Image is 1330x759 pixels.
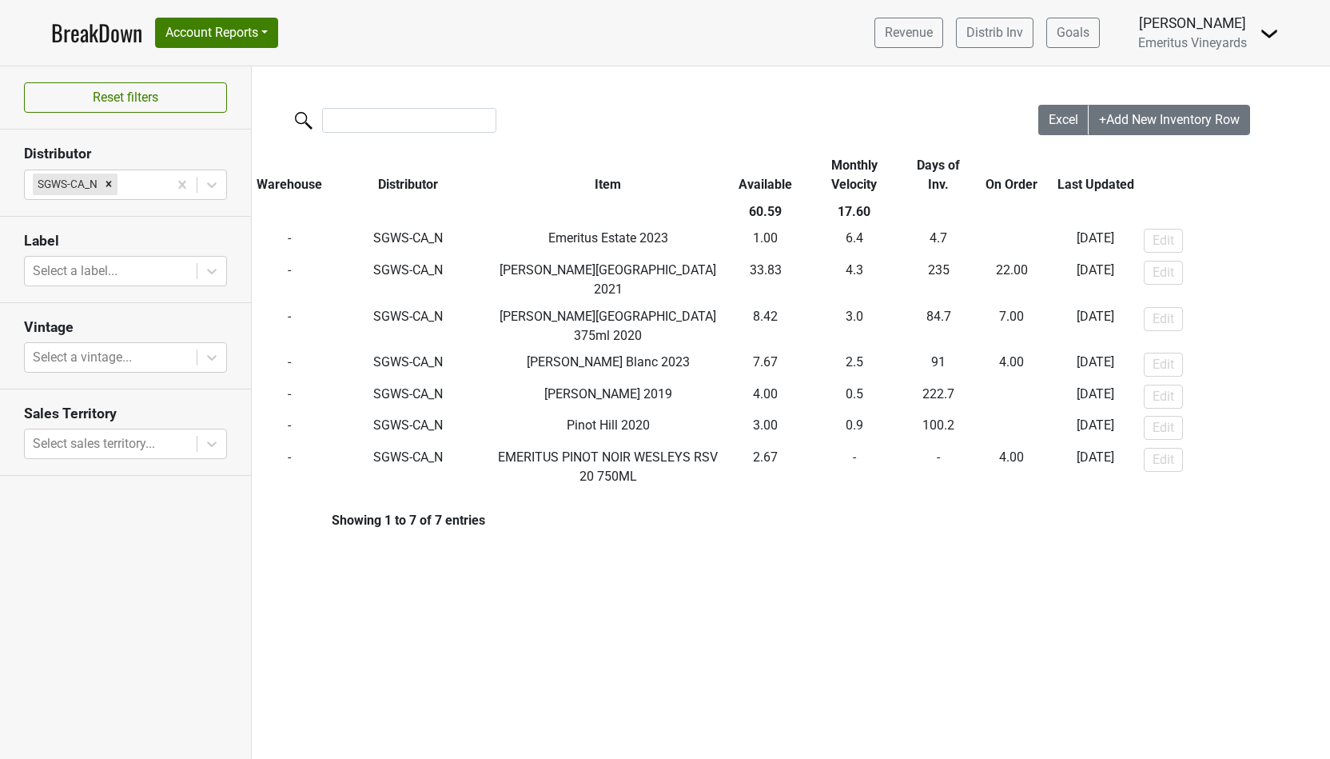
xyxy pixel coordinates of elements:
button: Edit [1144,261,1183,285]
th: Item: activate to sort column ascending [490,152,727,198]
th: Distributor: activate to sort column ascending [327,152,490,198]
h3: Distributor [24,146,227,162]
div: Remove SGWS-CA_N [100,174,117,194]
td: SGWS-CA_N [327,257,490,303]
span: [PERSON_NAME] 2019 [544,386,672,401]
td: - [973,413,1050,445]
span: Emeritus Estate 2023 [548,230,668,246]
span: Excel [1049,112,1078,127]
span: [PERSON_NAME][GEOGRAPHIC_DATA] 2021 [500,262,716,297]
td: - [973,257,1050,303]
button: Account Reports [155,18,278,48]
button: Edit [1144,385,1183,409]
td: [DATE] [1050,381,1140,413]
td: 8.42 [727,303,804,350]
td: - [252,303,327,350]
td: 222.7 [904,381,973,413]
h3: Vintage [24,319,227,336]
td: SGWS-CA_N [327,349,490,381]
td: - [252,349,327,381]
td: SGWS-CA_N [327,303,490,350]
th: On Order: activate to sort column ascending [973,152,1050,198]
td: [DATE] [1050,349,1140,381]
button: Edit [1144,229,1183,253]
th: 60.59 [727,198,804,226]
span: Pinot Hill 2020 [567,417,650,433]
td: 3.00 [727,413,804,445]
td: - [973,303,1050,350]
td: - [252,444,327,490]
h3: Sales Territory [24,405,227,422]
td: 4.3 [804,257,904,303]
th: 17.60 [804,198,904,226]
td: SGWS-CA_N [327,444,490,490]
span: [PERSON_NAME][GEOGRAPHIC_DATA] 375ml 2020 [500,309,716,343]
td: 235 [904,257,973,303]
td: 7.67 [727,349,804,381]
td: 4.7 [904,226,973,258]
div: [PERSON_NAME] [1138,13,1247,34]
td: 4.00 [727,381,804,413]
td: SGWS-CA_N [327,413,490,445]
td: 1.00 [727,226,804,258]
td: 100.2 [904,413,973,445]
span: Emeritus Vineyards [1138,35,1247,50]
td: 0.5 [804,381,904,413]
span: [PERSON_NAME] Blanc 2023 [527,354,690,370]
img: Dropdown Menu [1260,24,1279,43]
div: SGWS-CA_N [33,174,100,194]
td: 91 [904,349,973,381]
td: [DATE] [1050,413,1140,445]
a: BreakDown [51,16,142,50]
button: Reset filters [24,82,227,113]
td: [DATE] [1050,257,1140,303]
button: Edit [1144,448,1183,472]
td: SGWS-CA_N [327,381,490,413]
button: Edit [1144,307,1183,331]
button: Edit [1144,353,1183,377]
button: Excel [1038,105,1089,135]
td: - [252,413,327,445]
td: - [252,381,327,413]
button: Edit [1144,416,1183,440]
td: [DATE] [1050,303,1140,350]
h3: Label [24,233,227,250]
span: +Add New Inventory Row [1099,112,1240,127]
td: - [252,226,327,258]
td: SGWS-CA_N [327,226,490,258]
td: - [973,349,1050,381]
button: +Add New Inventory Row [1089,105,1250,135]
td: - [252,257,327,303]
a: Goals [1046,18,1100,48]
th: Monthly Velocity: activate to sort column ascending [804,152,904,198]
td: - [973,381,1050,413]
a: Revenue [874,18,943,48]
td: 0.9 [804,413,904,445]
th: Last Updated: activate to sort column ascending [1050,152,1140,198]
a: Distrib Inv [956,18,1033,48]
td: 2.5 [804,349,904,381]
div: Showing 1 to 7 of 7 entries [252,513,485,528]
td: [DATE] [1050,444,1140,490]
td: 84.7 [904,303,973,350]
td: - [904,444,973,490]
th: Warehouse: activate to sort column ascending [252,152,327,198]
td: 2.67 [727,444,804,490]
td: - [973,444,1050,490]
span: EMERITUS PINOT NOIR WESLEYS RSV 20 750ML [498,449,718,484]
td: - [804,444,904,490]
td: - [973,226,1050,258]
td: 33.83 [727,257,804,303]
td: 3.0 [804,303,904,350]
td: [DATE] [1050,226,1140,258]
th: Days of Inv.: activate to sort column ascending [904,152,973,198]
th: Available: activate to sort column ascending [727,152,804,198]
td: 6.4 [804,226,904,258]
